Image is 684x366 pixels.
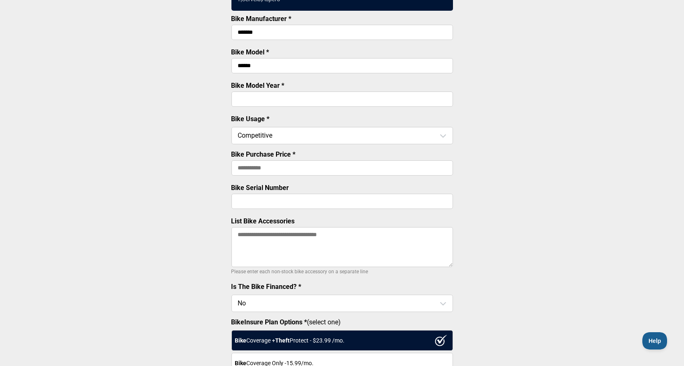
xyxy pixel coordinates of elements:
[231,184,289,192] label: Bike Serial Number
[642,332,667,350] iframe: Toggle Customer Support
[231,82,285,89] label: Bike Model Year *
[231,217,295,225] label: List Bike Accessories
[235,337,247,344] strong: Bike
[276,337,290,344] strong: Theft
[231,115,270,123] label: Bike Usage *
[231,48,269,56] label: Bike Model *
[231,267,453,277] p: Please enter each non-stock bike accessory on a separate line
[231,15,292,23] label: Bike Manufacturer *
[231,283,302,291] label: Is The Bike Financed? *
[231,318,307,326] strong: BikeInsure Plan Options *
[231,330,453,351] div: Coverage + Protect - $ 23.99 /mo.
[435,335,447,346] img: ux1sgP1Haf775SAghJI38DyDlYP+32lKFAAAAAElFTkSuQmCC
[231,150,296,158] label: Bike Purchase Price *
[231,318,453,326] label: (select one)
